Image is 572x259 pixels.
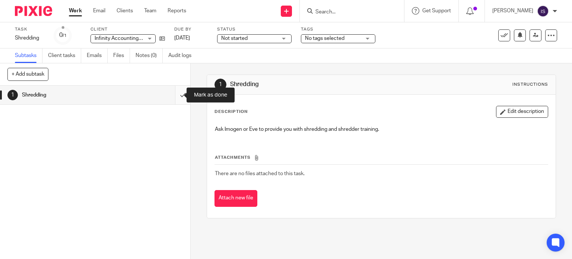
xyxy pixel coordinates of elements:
[215,171,305,176] span: There are no files attached to this task.
[537,5,549,17] img: svg%3E
[15,26,45,32] label: Task
[174,35,190,41] span: [DATE]
[496,106,548,118] button: Edit description
[215,126,548,133] p: Ask Imogen or Eve to provide you with shredding and shredder training.
[15,48,42,63] a: Subtasks
[90,26,165,32] label: Client
[15,34,45,42] div: Shredding
[315,9,382,16] input: Search
[215,155,251,159] span: Attachments
[22,89,119,101] h1: Shredding
[214,79,226,91] div: 1
[7,90,18,100] div: 1
[15,6,52,16] img: Pixie
[136,48,163,63] a: Notes (0)
[87,48,108,63] a: Emails
[214,190,257,207] button: Attach new file
[422,8,451,13] span: Get Support
[59,31,67,40] div: 0
[214,109,248,115] p: Description
[221,36,248,41] span: Not started
[117,7,133,15] a: Clients
[168,48,197,63] a: Audit logs
[113,48,130,63] a: Files
[512,82,548,88] div: Instructions
[217,26,292,32] label: Status
[69,7,82,15] a: Work
[63,34,67,38] small: /1
[301,26,375,32] label: Tags
[7,68,48,80] button: + Add subtask
[230,80,397,88] h1: Shredding
[305,36,344,41] span: No tags selected
[95,36,147,41] span: Infinity Accounting Ltd
[492,7,533,15] p: [PERSON_NAME]
[93,7,105,15] a: Email
[168,7,186,15] a: Reports
[174,26,208,32] label: Due by
[48,48,81,63] a: Client tasks
[144,7,156,15] a: Team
